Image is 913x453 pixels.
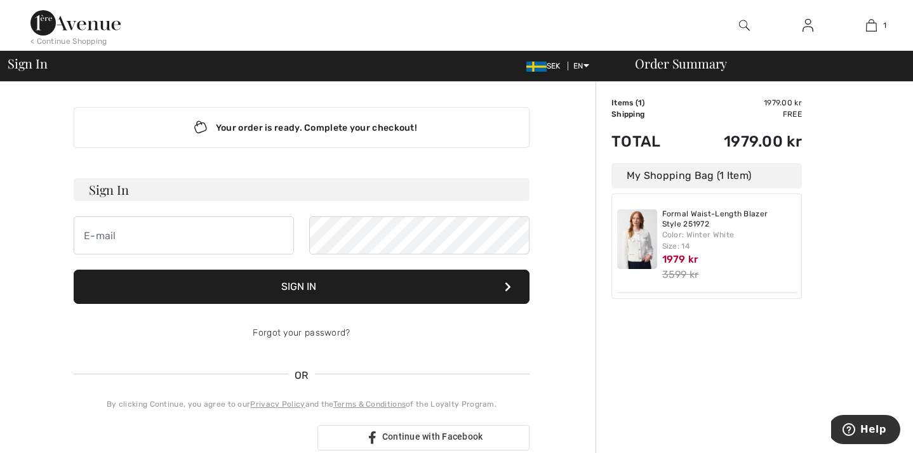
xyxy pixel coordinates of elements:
[573,62,589,70] span: EN
[67,424,314,452] iframe: Knappen Logga in med Google
[333,400,406,409] a: Terms & Conditions
[662,229,797,252] div: Color: Winter White Size: 14
[74,398,530,410] div: By clicking Continue, you agree to our and the of the Loyalty Program.
[382,431,483,442] span: Continue with Facebook
[611,120,685,163] td: Total
[8,57,47,70] span: Sign In
[662,268,699,280] s: 3599 kr
[288,368,315,383] span: OR
[74,424,307,452] div: Logga in med Google. Öppnas på en ny flik.
[662,253,699,265] span: 1979 kr
[526,62,566,70] span: SEK
[652,13,900,187] iframe: Dialogrutan Logga in med Google
[250,400,305,409] a: Privacy Policy
[638,98,642,107] span: 1
[74,178,530,201] h3: Sign In
[74,216,294,254] input: E-mail
[662,209,797,229] a: Formal Waist-Length Blazer Style 251972
[617,209,657,269] img: Formal Waist-Length Blazer Style 251972
[611,97,685,108] td: Items ( )
[253,327,350,338] a: Forgot your password?
[611,108,685,120] td: Shipping
[30,10,121,36] img: 1ère Avenue
[74,270,530,304] button: Sign In
[30,36,107,47] div: < Continue Shopping
[74,107,530,148] div: Your order is ready. Complete your checkout!
[620,57,905,70] div: Order Summary
[526,62,547,72] img: Swedish Frona
[611,163,802,188] div: My Shopping Bag (1 Item)
[831,415,900,447] iframe: Opens a widget where you can find more information
[317,425,530,450] a: Continue with Facebook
